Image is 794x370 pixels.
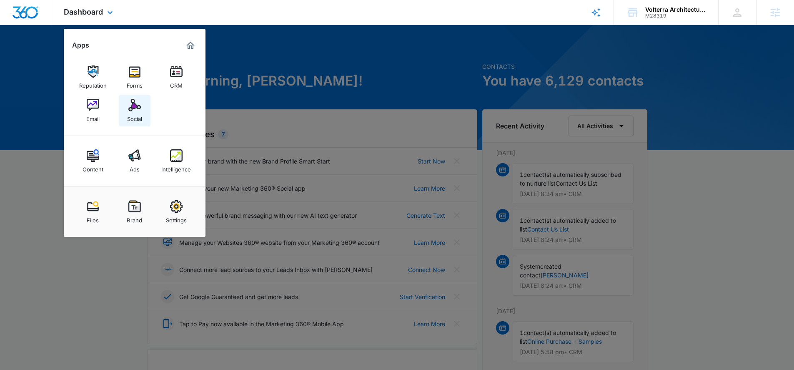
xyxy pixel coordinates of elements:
[127,213,142,224] div: Brand
[645,6,706,13] div: account name
[160,61,192,93] a: CRM
[86,111,100,122] div: Email
[72,41,89,49] h2: Apps
[77,95,109,126] a: Email
[79,78,107,89] div: Reputation
[119,95,150,126] a: Social
[160,196,192,228] a: Settings
[127,111,142,122] div: Social
[119,61,150,93] a: Forms
[87,213,99,224] div: Files
[77,196,109,228] a: Files
[127,78,143,89] div: Forms
[77,61,109,93] a: Reputation
[170,78,183,89] div: CRM
[119,196,150,228] a: Brand
[83,162,103,173] div: Content
[184,39,197,52] a: Marketing 360® Dashboard
[77,145,109,177] a: Content
[645,13,706,19] div: account id
[119,145,150,177] a: Ads
[166,213,187,224] div: Settings
[160,145,192,177] a: Intelligence
[130,162,140,173] div: Ads
[64,8,103,16] span: Dashboard
[161,162,191,173] div: Intelligence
